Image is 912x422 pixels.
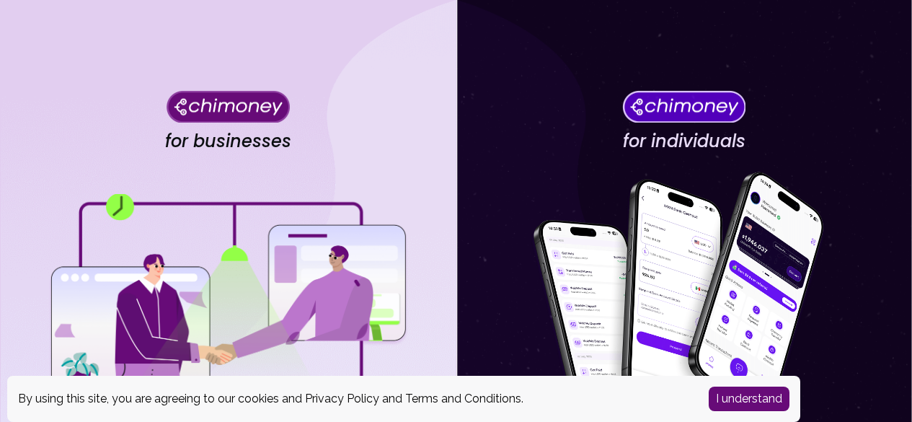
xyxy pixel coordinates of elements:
a: Terms and Conditions [405,392,521,405]
h4: for individuals [623,131,745,152]
button: Accept cookies [709,387,789,411]
h4: for businesses [165,131,291,152]
img: Chimoney for businesses [167,90,290,123]
div: By using this site, you are agreeing to our cookies and and . [18,390,687,408]
img: Chimoney for individuals [622,90,745,123]
a: Privacy Policy [305,392,379,405]
img: for businesses [48,194,408,421]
